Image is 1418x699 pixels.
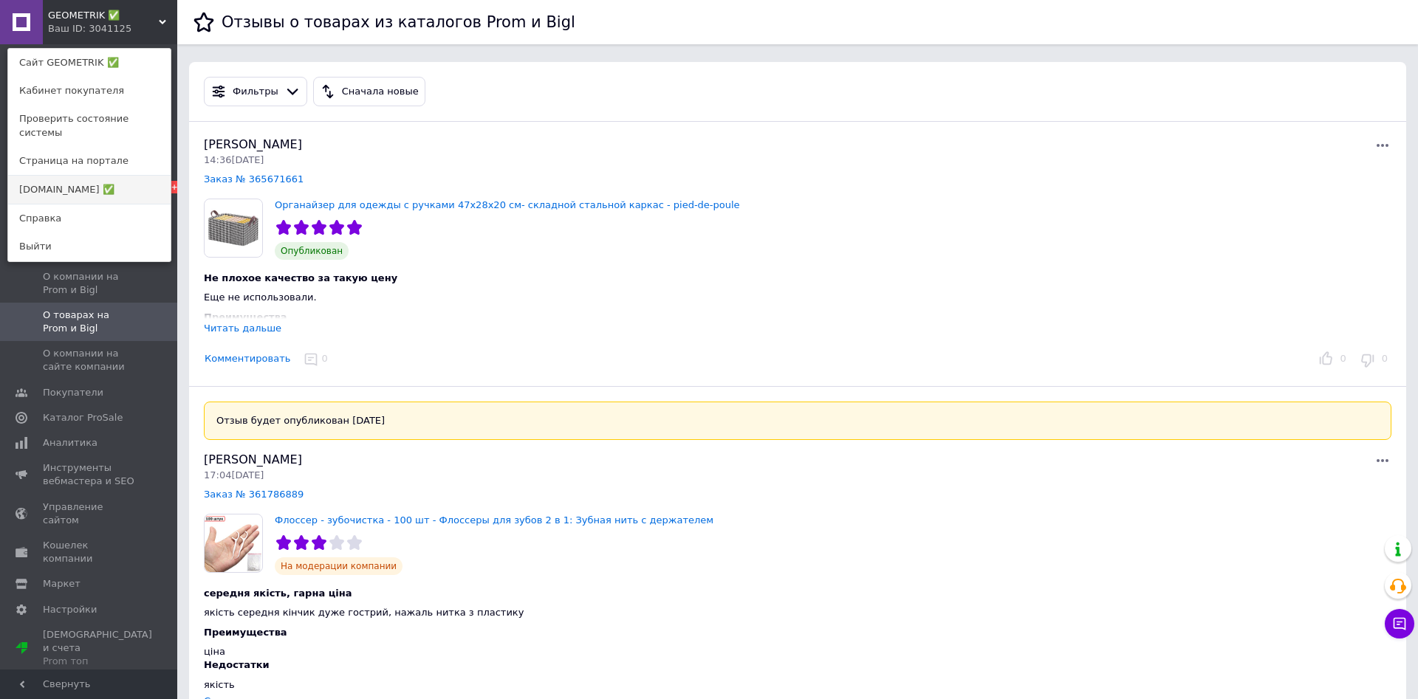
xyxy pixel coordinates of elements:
[204,627,287,638] span: Преимущества
[8,176,171,204] a: [DOMAIN_NAME] ✅
[43,603,97,616] span: Настройки
[275,242,349,260] span: Опубликован
[204,154,264,165] span: 14:36[DATE]
[43,461,137,488] span: Инструменты вебмастера и SEO
[43,539,137,565] span: Кошелек компании
[204,311,287,323] span: Преимущества
[43,411,123,424] span: Каталог ProSale
[204,173,304,185] a: Заказ № 365671661
[8,204,171,233] a: Справка
[1385,609,1414,638] button: Чат с покупателем
[313,77,425,106] button: Сначала новые
[8,147,171,175] a: Страница на портале
[204,469,264,481] span: 17:04[DATE]
[204,137,302,151] span: [PERSON_NAME]
[204,402,1391,440] div: Отзыв будет опубликован [DATE]
[205,514,262,572] img: Флоссер - зубочистка - 100 шт - Флоссеры для зубов 2 в 1: Зубная нить с держателем
[48,9,159,22] span: GEOMETRIK ✅
[339,84,422,100] div: Сначала новые
[222,13,575,31] h1: Отзывы о товарах из каталогов Prom и Bigl
[275,514,713,526] a: Флоссер - зубочистка - 100 шт - Флоссеры для зубов 2 в 1: Зубная нить с держателем
[43,500,137,527] span: Управление сайтом
[43,577,81,590] span: Маркет
[275,557,403,575] span: На модерации компании
[205,199,262,257] img: Органайзер для одежды с ручками 47х28х20 см- складной стальной каркас - pied-de-poule
[43,628,152,669] span: [DEMOGRAPHIC_DATA] и счета
[204,659,270,670] span: Недостатки
[8,49,171,77] a: Сайт GEOMETRIK ✅
[8,105,171,146] a: Проверить состояние системы
[204,645,987,658] div: ціна
[204,323,281,334] div: Читать дальше
[204,351,291,367] button: Комментировать
[43,436,97,450] span: Аналитика
[8,77,171,105] a: Кабинет покупателя
[204,607,524,618] span: якість середня кінчик дуже гострий, нажаль нитка з пластику
[275,199,740,210] a: Органайзер для одежды с ручками 47х28х20 см- складной стальной каркас - pied-de-poule
[43,655,152,668] div: Prom топ
[48,22,110,35] div: Ваш ID: 3041125
[43,309,137,335] span: О товарах на Prom и Bigl
[204,272,397,283] span: Не плохое качество за такую цену
[43,386,103,399] span: Покупатели
[204,588,352,599] span: середня якість, гарна ціна
[230,84,281,100] div: Фильтры
[8,233,171,261] a: Выйти
[204,292,317,303] span: Еще не использовали.
[204,77,307,106] button: Фильтры
[43,270,137,297] span: О компании на Prom и Bigl
[204,489,304,500] a: Заказ № 361786889
[204,678,987,692] div: якість
[43,347,137,373] span: О компании на сайте компании
[204,452,302,466] span: [PERSON_NAME]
